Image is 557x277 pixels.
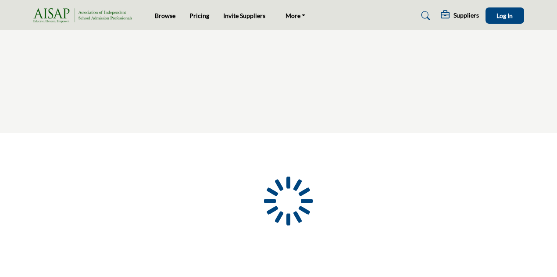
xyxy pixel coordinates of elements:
[441,11,479,21] div: Suppliers
[279,10,312,22] a: More
[413,9,436,23] a: Search
[189,12,209,19] a: Pricing
[453,11,479,19] h5: Suppliers
[33,8,136,23] img: Site Logo
[496,12,513,19] span: Log In
[223,12,265,19] a: Invite Suppliers
[155,12,175,19] a: Browse
[486,7,524,24] button: Log In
